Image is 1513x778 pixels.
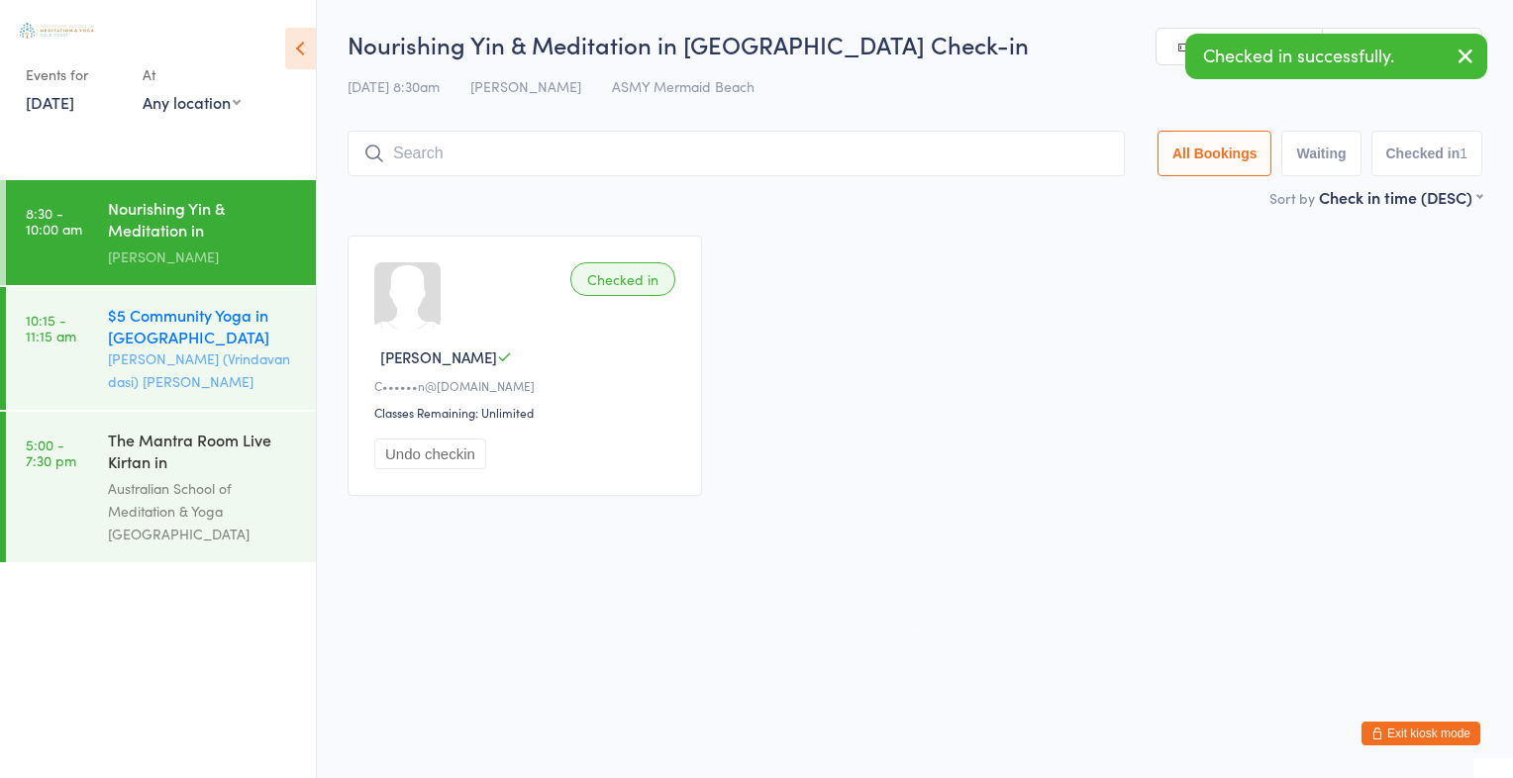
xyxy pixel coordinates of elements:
[6,412,316,562] a: 5:00 -7:30 pmThe Mantra Room Live Kirtan in [GEOGRAPHIC_DATA]Australian School of Meditation & Yo...
[20,23,94,39] img: Australian School of Meditation & Yoga (Gold Coast)
[26,205,82,237] time: 8:30 - 10:00 am
[1460,146,1467,161] div: 1
[143,58,241,91] div: At
[380,346,497,367] span: [PERSON_NAME]
[1362,722,1480,745] button: Exit kiosk mode
[1158,131,1272,176] button: All Bookings
[612,76,755,96] span: ASMY Mermaid Beach
[108,477,299,545] div: Australian School of Meditation & Yoga [GEOGRAPHIC_DATA]
[108,197,299,245] div: Nourishing Yin & Meditation in [GEOGRAPHIC_DATA]
[348,76,440,96] span: [DATE] 8:30am
[1269,188,1315,208] label: Sort by
[348,131,1125,176] input: Search
[1185,34,1487,79] div: Checked in successfully.
[26,91,74,113] a: [DATE]
[470,76,581,96] span: [PERSON_NAME]
[26,312,76,343] time: 10:15 - 11:15 am
[1281,131,1361,176] button: Waiting
[26,58,123,91] div: Events for
[143,91,241,113] div: Any location
[348,28,1482,60] h2: Nourishing Yin & Meditation in [GEOGRAPHIC_DATA] Check-in
[108,245,299,268] div: [PERSON_NAME]
[374,404,681,421] div: Classes Remaining: Unlimited
[374,377,681,394] div: C••••••n@[DOMAIN_NAME]
[1319,186,1482,208] div: Check in time (DESC)
[374,438,486,469] button: Undo checkin
[108,304,299,347] div: $5 Community Yoga in [GEOGRAPHIC_DATA]
[6,287,316,410] a: 10:15 -11:15 am$5 Community Yoga in [GEOGRAPHIC_DATA][PERSON_NAME] (Vrindavan dasi) [PERSON_NAME]
[6,180,316,285] a: 8:30 -10:00 amNourishing Yin & Meditation in [GEOGRAPHIC_DATA][PERSON_NAME]
[570,262,675,296] div: Checked in
[108,347,299,393] div: [PERSON_NAME] (Vrindavan dasi) [PERSON_NAME]
[1371,131,1483,176] button: Checked in1
[108,429,299,477] div: The Mantra Room Live Kirtan in [GEOGRAPHIC_DATA]
[26,437,76,468] time: 5:00 - 7:30 pm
